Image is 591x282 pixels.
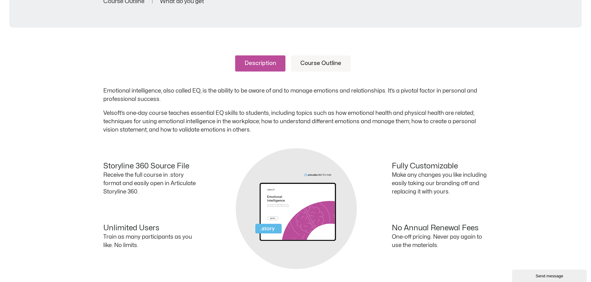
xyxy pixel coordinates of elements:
[103,224,199,233] h4: Unlimited Users
[103,109,488,134] p: Velsoft’s one-day course teaches essential EQ skills to students, including topics such as how em...
[235,55,285,72] a: Description
[103,233,199,249] p: Train as many participants as you like. No limits.
[392,233,488,249] p: One-off pricing. Never pay again to use the materials.
[103,171,199,196] p: Receive the full course in .story format and easily open in Articulate Storyline 360.
[512,268,588,282] iframe: chat widget
[291,55,351,72] a: Course Outline
[392,171,488,196] p: Make any changes you like including easily taking our branding off and replacing it with yours.
[392,224,488,233] h4: No Annual Renewal Fees
[103,87,488,103] p: Emotional intelligence, also called EQ, is the ability to be aware of and to manage emotions and ...
[392,162,488,171] h4: Fully Customizable
[103,162,199,171] h4: Storyline 360 Source File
